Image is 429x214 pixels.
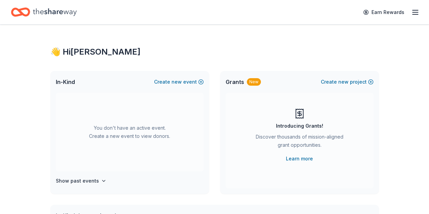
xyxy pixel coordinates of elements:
h4: Show past events [56,177,99,185]
a: Home [11,4,77,20]
button: Show past events [56,177,106,185]
div: Discover thousands of mission-aligned grant opportunities. [253,133,346,152]
span: new [172,78,182,86]
button: Createnewevent [154,78,204,86]
div: 👋 Hi [PERSON_NAME] [50,46,379,57]
span: new [338,78,349,86]
button: Createnewproject [321,78,374,86]
span: In-Kind [56,78,75,86]
div: Introducing Grants! [276,122,323,130]
div: New [247,78,261,86]
div: You don't have an active event. Create a new event to view donors. [56,93,204,171]
span: Grants [226,78,244,86]
a: Learn more [286,155,313,163]
a: Earn Rewards [359,6,408,18]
